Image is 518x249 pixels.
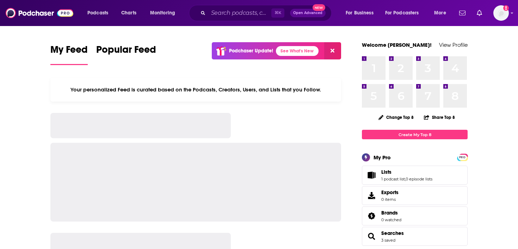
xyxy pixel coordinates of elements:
a: 3 saved [381,238,395,243]
a: Show notifications dropdown [456,7,468,19]
div: My Pro [374,154,391,161]
span: Searches [362,227,468,246]
span: Exports [381,189,399,196]
span: For Business [346,8,374,18]
span: Popular Feed [96,44,156,60]
svg: Add a profile image [503,5,509,11]
img: Podchaser - Follow, Share and Rate Podcasts [6,6,73,20]
button: open menu [341,7,382,19]
a: View Profile [439,41,468,48]
a: See What's New [276,46,319,56]
a: PRO [458,154,467,160]
div: Search podcasts, credits, & more... [196,5,338,21]
span: Exports [364,191,378,200]
a: Show notifications dropdown [474,7,485,19]
img: User Profile [493,5,509,21]
a: Welcome [PERSON_NAME]! [362,41,432,48]
span: Logged in as danikarchmer [493,5,509,21]
a: 1 podcast list [381,177,405,181]
button: open menu [429,7,455,19]
span: Lists [381,169,391,175]
button: Show profile menu [493,5,509,21]
a: Exports [362,186,468,205]
span: For Podcasters [385,8,419,18]
button: open menu [381,7,429,19]
a: Searches [364,231,378,241]
span: Monitoring [150,8,175,18]
a: Lists [364,170,378,180]
a: Popular Feed [96,44,156,65]
input: Search podcasts, credits, & more... [208,7,271,19]
a: 0 episode lists [406,177,432,181]
button: Change Top 8 [374,113,418,122]
span: Brands [381,210,398,216]
span: 0 items [381,197,399,202]
span: ⌘ K [271,8,284,18]
span: Brands [362,206,468,225]
a: Brands [381,210,401,216]
button: Open AdvancedNew [290,9,326,17]
span: My Feed [50,44,88,60]
button: open menu [145,7,184,19]
button: Share Top 8 [424,110,455,124]
span: New [313,4,325,11]
a: Searches [381,230,404,236]
span: Charts [121,8,136,18]
button: open menu [82,7,117,19]
div: Your personalized Feed is curated based on the Podcasts, Creators, Users, and Lists that you Follow. [50,78,341,102]
a: Create My Top 8 [362,130,468,139]
p: Podchaser Update! [229,48,273,54]
a: Charts [117,7,141,19]
span: Open Advanced [293,11,322,15]
span: Podcasts [87,8,108,18]
span: Lists [362,166,468,185]
span: More [434,8,446,18]
a: My Feed [50,44,88,65]
a: Brands [364,211,378,221]
a: Lists [381,169,432,175]
a: 0 watched [381,217,401,222]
